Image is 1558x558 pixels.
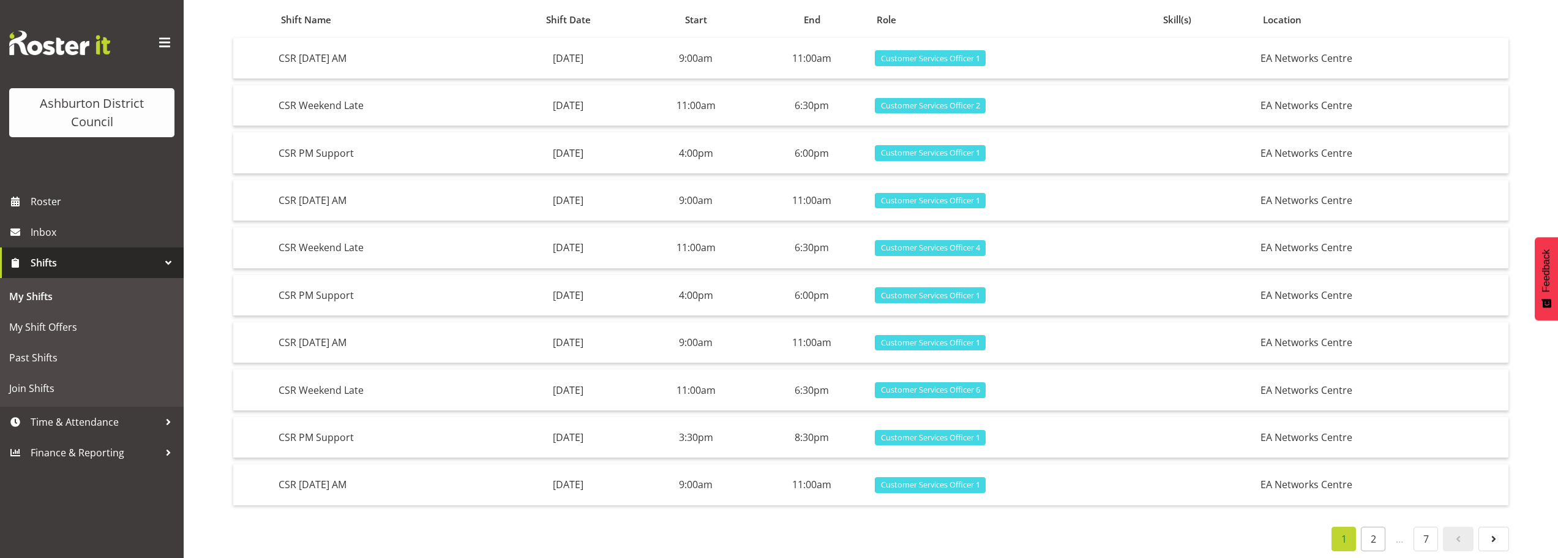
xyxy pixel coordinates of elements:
[1256,417,1508,458] td: EA Networks Centre
[274,322,498,363] td: CSR [DATE] AM
[638,322,754,363] td: 9:00am
[754,180,870,221] td: 11:00am
[274,464,498,505] td: CSR [DATE] AM
[9,379,174,398] span: Join Shifts
[881,337,980,349] span: Customer Services Officer 1
[1256,322,1508,363] td: EA Networks Centre
[804,13,820,27] span: End
[274,85,498,126] td: CSR Weekend Late
[1163,13,1191,27] span: Skill(s)
[881,290,980,301] span: Customer Services Officer 1
[877,13,896,27] span: Role
[546,13,591,27] span: Shift Date
[754,464,870,505] td: 11:00am
[881,479,980,491] span: Customer Services Officer 1
[638,464,754,505] td: 9:00am
[1535,237,1558,320] button: Feedback - Show survey
[274,180,498,221] td: CSR [DATE] AM
[881,147,980,159] span: Customer Services Officer 1
[638,417,754,458] td: 3:30pm
[638,369,754,410] td: 11:00am
[881,384,980,396] span: Customer Services Officer 6
[274,275,498,316] td: CSR PM Support
[754,38,870,79] td: 11:00am
[754,417,870,458] td: 8:30pm
[881,100,980,111] span: Customer Services Officer 2
[499,417,638,458] td: [DATE]
[881,53,980,64] span: Customer Services Officer 1
[499,85,638,126] td: [DATE]
[274,227,498,268] td: CSR Weekend Late
[1256,38,1508,79] td: EA Networks Centre
[881,195,980,206] span: Customer Services Officer 1
[754,322,870,363] td: 11:00am
[9,349,174,367] span: Past Shifts
[31,254,159,272] span: Shifts
[685,13,707,27] span: Start
[1256,275,1508,316] td: EA Networks Centre
[1361,527,1385,551] a: 2
[499,369,638,410] td: [DATE]
[638,180,754,221] td: 9:00am
[274,38,498,79] td: CSR [DATE] AM
[638,132,754,173] td: 4:00pm
[638,38,754,79] td: 9:00am
[881,242,980,254] span: Customer Services Officer 4
[638,85,754,126] td: 11:00am
[754,85,870,126] td: 6:30pm
[1256,180,1508,221] td: EA Networks Centre
[31,413,159,431] span: Time & Attendance
[9,318,174,336] span: My Shift Offers
[3,312,181,342] a: My Shift Offers
[9,287,174,306] span: My Shifts
[3,281,181,312] a: My Shifts
[754,227,870,268] td: 6:30pm
[31,443,159,462] span: Finance & Reporting
[499,464,638,505] td: [DATE]
[1541,249,1552,292] span: Feedback
[754,369,870,410] td: 6:30pm
[638,227,754,268] td: 11:00am
[1256,464,1508,505] td: EA Networks Centre
[499,38,638,79] td: [DATE]
[1256,369,1508,410] td: EA Networks Centre
[754,275,870,316] td: 6:00pm
[21,94,162,131] div: Ashburton District Council
[274,132,498,173] td: CSR PM Support
[274,417,498,458] td: CSR PM Support
[638,275,754,316] td: 4:00pm
[754,132,870,173] td: 6:00pm
[1256,85,1508,126] td: EA Networks Centre
[1256,132,1508,173] td: EA Networks Centre
[274,369,498,410] td: CSR Weekend Late
[31,223,178,241] span: Inbox
[3,342,181,373] a: Past Shifts
[31,192,178,211] span: Roster
[1256,227,1508,268] td: EA Networks Centre
[499,322,638,363] td: [DATE]
[1263,13,1301,27] span: Location
[499,275,638,316] td: [DATE]
[1414,527,1438,551] a: 7
[499,132,638,173] td: [DATE]
[281,13,331,27] span: Shift Name
[3,373,181,404] a: Join Shifts
[499,227,638,268] td: [DATE]
[881,432,980,443] span: Customer Services Officer 1
[499,180,638,221] td: [DATE]
[9,31,110,55] img: Rosterit website logo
